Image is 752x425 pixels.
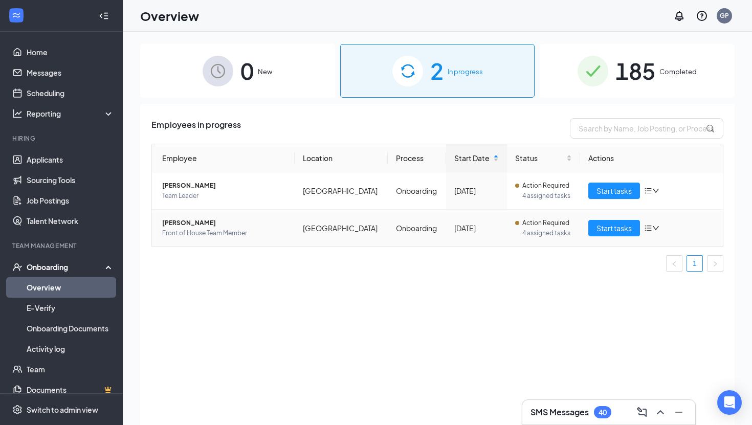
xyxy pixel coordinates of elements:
svg: Analysis [12,108,23,119]
td: [GEOGRAPHIC_DATA] [295,210,388,247]
h1: Overview [140,7,199,25]
span: 0 [240,53,254,88]
svg: ComposeMessage [636,406,648,418]
th: Actions [580,144,723,172]
svg: Settings [12,405,23,415]
td: [GEOGRAPHIC_DATA] [295,172,388,210]
div: Hiring [12,134,112,143]
span: bars [644,224,652,232]
div: GP [720,11,729,20]
span: [PERSON_NAME] [162,218,286,228]
span: [PERSON_NAME] [162,181,286,191]
button: Start tasks [588,220,640,236]
a: Sourcing Tools [27,170,114,190]
svg: WorkstreamLogo [11,10,21,20]
span: Action Required [522,181,569,191]
th: Status [507,144,580,172]
a: Home [27,42,114,62]
th: Location [295,144,388,172]
a: Onboarding Documents [27,318,114,339]
span: Team Leader [162,191,286,201]
span: right [712,261,718,267]
span: In progress [448,66,483,77]
svg: Collapse [99,11,109,21]
div: Open Intercom Messenger [717,390,742,415]
div: Reporting [27,108,115,119]
span: 2 [430,53,444,88]
a: DocumentsCrown [27,379,114,400]
li: Previous Page [666,255,682,272]
span: Start Date [454,152,491,164]
a: Talent Network [27,211,114,231]
span: Employees in progress [151,118,241,139]
div: 40 [599,408,607,417]
span: Start tasks [596,222,632,234]
a: Messages [27,62,114,83]
span: Start tasks [596,185,632,196]
svg: Minimize [673,406,685,418]
span: New [258,66,272,77]
input: Search by Name, Job Posting, or Process [570,118,723,139]
th: Process [388,144,446,172]
div: [DATE] [454,185,499,196]
li: Next Page [707,255,723,272]
span: Action Required [522,218,569,228]
span: 4 assigned tasks [522,228,572,238]
a: Activity log [27,339,114,359]
svg: ChevronUp [654,406,667,418]
button: Start tasks [588,183,640,199]
button: left [666,255,682,272]
button: right [707,255,723,272]
span: Front of House Team Member [162,228,286,238]
svg: Notifications [673,10,685,22]
a: Team [27,359,114,379]
span: left [671,261,677,267]
div: Switch to admin view [27,405,98,415]
button: ChevronUp [652,404,669,420]
span: bars [644,187,652,195]
a: 1 [687,256,702,271]
a: E-Verify [27,298,114,318]
button: Minimize [671,404,687,420]
a: Scheduling [27,83,114,103]
span: down [652,225,659,232]
a: Overview [27,277,114,298]
span: Completed [659,66,697,77]
h3: SMS Messages [530,407,589,418]
td: Onboarding [388,172,446,210]
svg: UserCheck [12,262,23,272]
th: Employee [152,144,295,172]
div: Onboarding [27,262,105,272]
div: [DATE] [454,222,499,234]
svg: QuestionInfo [696,10,708,22]
a: Applicants [27,149,114,170]
span: down [652,187,659,194]
span: Status [515,152,564,164]
div: Team Management [12,241,112,250]
td: Onboarding [388,210,446,247]
span: 185 [615,53,655,88]
a: Job Postings [27,190,114,211]
span: 4 assigned tasks [522,191,572,201]
button: ComposeMessage [634,404,650,420]
li: 1 [687,255,703,272]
